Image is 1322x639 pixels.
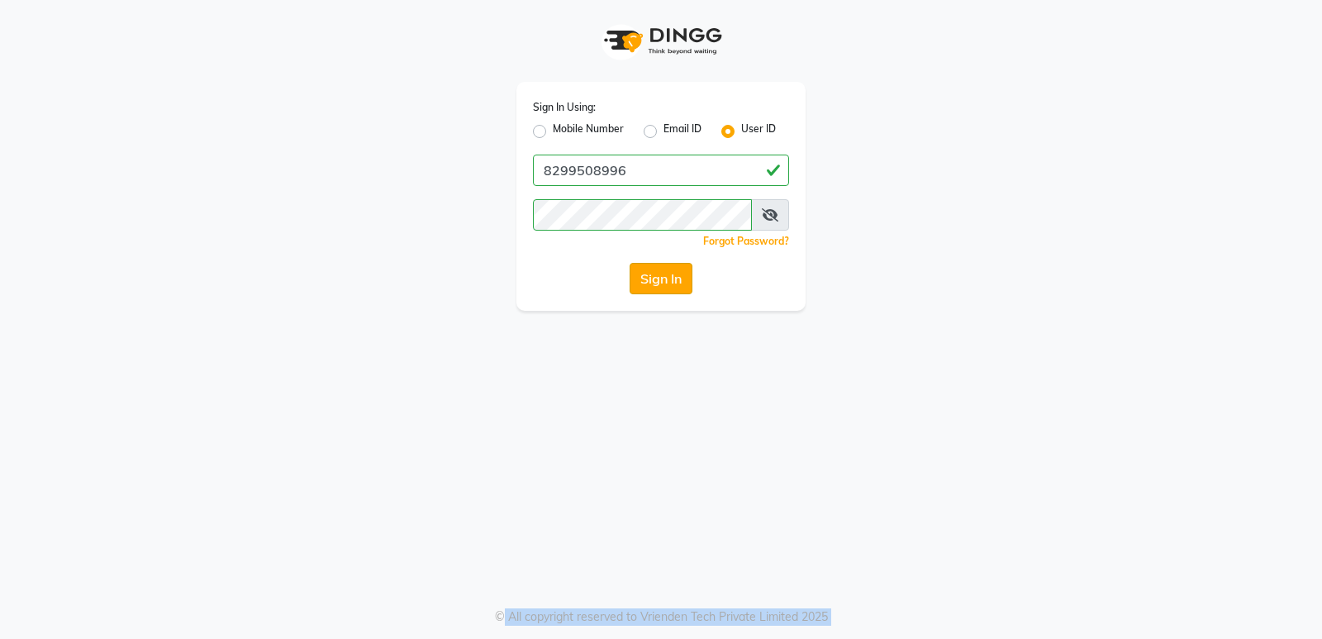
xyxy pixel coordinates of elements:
label: Sign In Using: [533,100,596,115]
input: Username [533,155,789,186]
label: Email ID [663,122,701,141]
a: Forgot Password? [703,235,789,247]
input: Username [533,199,752,231]
label: Mobile Number [553,122,624,141]
button: Sign In [630,263,692,294]
label: User ID [741,122,776,141]
img: logo1.svg [595,17,727,65]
